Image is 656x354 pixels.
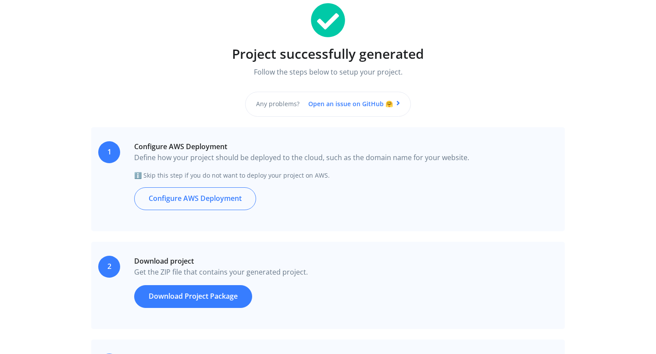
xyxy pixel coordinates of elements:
h1: Project successfully generated [139,45,517,63]
span: Download project [134,256,558,267]
span: 2 [98,256,120,278]
a: Download Project Package [134,285,252,308]
p: Define how your project should be deployed to the cloud, such as the domain name for your website. [134,152,558,164]
span: ℹ️ Skip this step if you do not want to deploy your project on AWS. [134,171,330,179]
div: Any problems? [245,92,411,116]
p: Follow the steps below to setup your project. [139,67,517,78]
span: Configure AWS Deployment [134,141,558,153]
span: 1 [98,141,120,163]
p: Get the ZIP file that contains your generated project. [134,267,558,278]
a: Open an issue on GitHub 🤗 [308,100,400,108]
a: Configure AWS Deployment [134,187,256,210]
